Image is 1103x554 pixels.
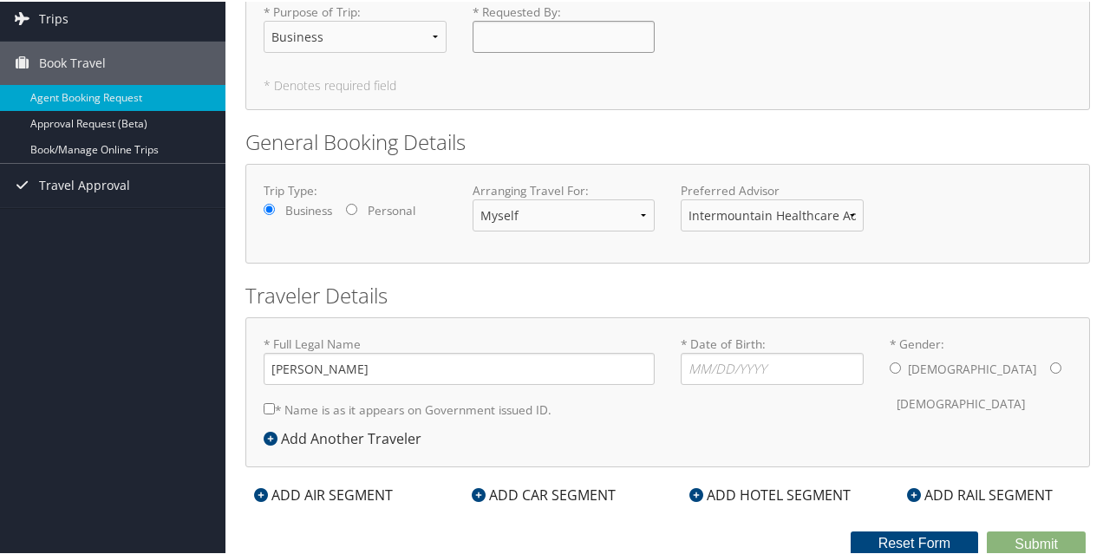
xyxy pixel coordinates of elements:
label: * Full Legal Name [264,334,655,383]
input: * Requested By: [473,19,656,51]
label: * Name is as it appears on Government issued ID. [264,392,551,424]
h2: General Booking Details [245,126,1090,155]
div: ADD HOTEL SEGMENT [681,483,859,504]
input: * Gender:[DEMOGRAPHIC_DATA][DEMOGRAPHIC_DATA] [1050,361,1061,372]
span: Travel Approval [39,162,130,205]
input: * Name is as it appears on Government issued ID. [264,401,275,413]
label: * Purpose of Trip : [264,2,447,65]
label: Personal [368,200,415,218]
label: * Date of Birth: [681,334,864,383]
label: * Requested By : [473,2,656,51]
div: Add Another Traveler [264,427,430,447]
input: * Date of Birth: [681,351,864,383]
input: * Full Legal Name [264,351,655,383]
label: Preferred Advisor [681,180,864,198]
label: Business [285,200,332,218]
label: Trip Type: [264,180,447,198]
div: ADD RAIL SEGMENT [898,483,1061,504]
div: ADD CAR SEGMENT [463,483,624,504]
span: Book Travel [39,40,106,83]
div: ADD AIR SEGMENT [245,483,401,504]
label: * Gender: [890,334,1073,420]
input: * Gender:[DEMOGRAPHIC_DATA][DEMOGRAPHIC_DATA] [890,361,901,372]
select: * Purpose of Trip: [264,19,447,51]
label: [DEMOGRAPHIC_DATA] [908,351,1036,384]
label: [DEMOGRAPHIC_DATA] [897,386,1025,419]
label: Arranging Travel For: [473,180,656,198]
h5: * Denotes required field [264,78,1072,90]
h2: Traveler Details [245,279,1090,309]
button: Reset Form [851,530,979,554]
